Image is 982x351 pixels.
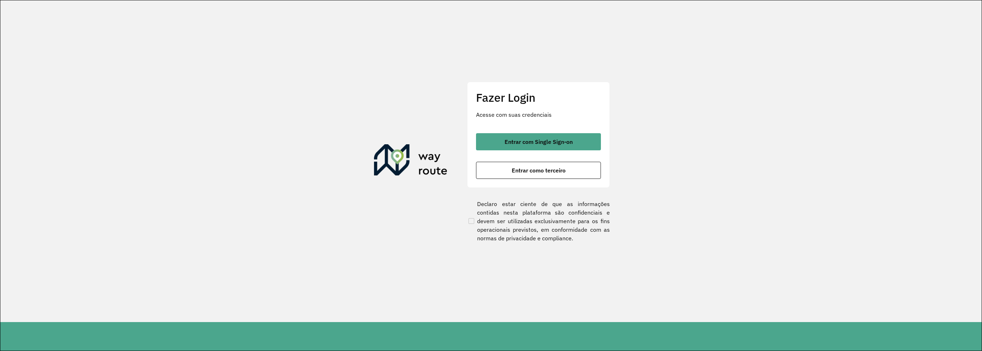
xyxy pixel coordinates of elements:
[476,91,601,104] h2: Fazer Login
[476,133,601,150] button: button
[512,167,566,173] span: Entrar como terceiro
[374,144,447,179] img: Roteirizador AmbevTech
[476,162,601,179] button: button
[476,110,601,119] p: Acesse com suas credenciais
[467,200,610,242] label: Declaro estar ciente de que as informações contidas nesta plataforma são confidenciais e devem se...
[505,139,573,145] span: Entrar com Single Sign-on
